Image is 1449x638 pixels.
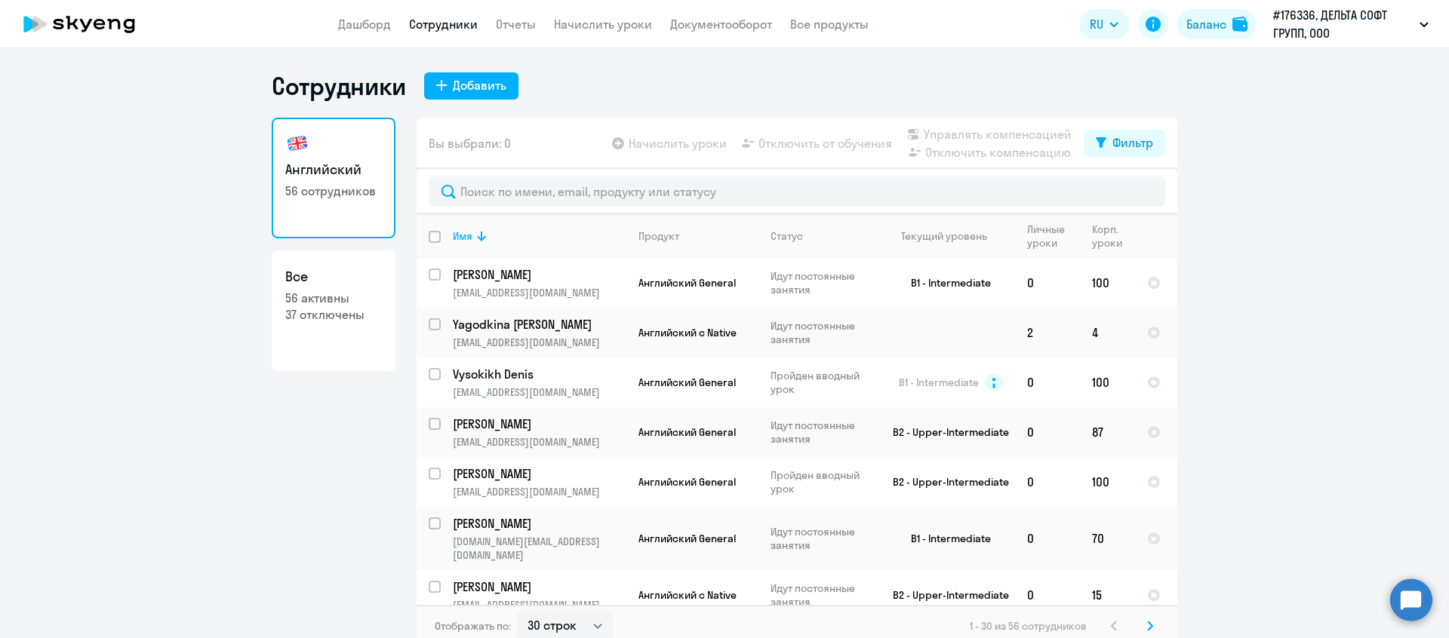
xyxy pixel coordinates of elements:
[771,419,874,446] p: Идут постоянные занятия
[899,376,979,389] span: B1 - Intermediate
[453,515,626,532] a: [PERSON_NAME]
[1080,308,1135,357] td: 4
[272,250,395,371] a: Все56 активны37 отключены
[453,229,626,243] div: Имя
[1015,507,1080,570] td: 0
[1080,258,1135,308] td: 100
[453,578,626,595] a: [PERSON_NAME]
[453,286,626,299] p: [EMAIL_ADDRESS][DOMAIN_NAME]
[453,316,623,333] p: Yagodkina [PERSON_NAME]
[285,131,309,155] img: english
[1112,133,1153,152] div: Фильтр
[409,17,478,32] a: Сотрудники
[453,465,626,482] a: [PERSON_NAME]
[1186,15,1226,33] div: Баланс
[875,258,1015,308] td: B1 - Intermediate
[429,134,511,152] span: Вы выбрали: 0
[638,326,737,339] span: Английский с Native
[285,267,382,287] h3: Все
[453,316,626,333] a: Yagodkina [PERSON_NAME]
[1079,9,1129,39] button: RU
[429,176,1165,207] input: Поиск по имени, email, продукту или статусу
[638,475,736,489] span: Английский General
[901,229,987,243] div: Текущий уровень
[453,485,626,498] p: [EMAIL_ADDRESS][DOMAIN_NAME]
[272,118,395,238] a: Английский56 сотрудников
[638,532,736,545] span: Английский General
[875,407,1015,457] td: B2 - Upper-Intermediate
[638,229,679,243] div: Продукт
[424,72,518,100] button: Добавить
[453,385,626,399] p: [EMAIL_ADDRESS][DOMAIN_NAME]
[1177,9,1257,39] button: Балансbalance
[1015,357,1080,407] td: 0
[453,366,623,382] p: Vysokikh Denis
[1080,407,1135,457] td: 87
[771,369,874,396] p: Пройден вводный урок
[1084,130,1165,157] button: Фильтр
[453,266,623,283] p: [PERSON_NAME]
[453,465,623,482] p: [PERSON_NAME]
[790,17,869,32] a: Все продукты
[970,619,1087,633] span: 1 - 30 из 56 сотрудников
[1080,507,1135,570] td: 70
[1015,457,1080,507] td: 0
[638,425,736,439] span: Английский General
[453,435,626,449] p: [EMAIL_ADDRESS][DOMAIN_NAME]
[272,71,406,101] h1: Сотрудники
[453,266,626,283] a: [PERSON_NAME]
[453,515,623,532] p: [PERSON_NAME]
[453,76,506,94] div: Добавить
[1080,357,1135,407] td: 100
[875,570,1015,620] td: B2 - Upper-Intermediate
[496,17,536,32] a: Отчеты
[887,229,1014,243] div: Текущий уровень
[875,457,1015,507] td: B2 - Upper-Intermediate
[1015,308,1080,357] td: 2
[435,619,511,633] span: Отображать по:
[771,525,874,552] p: Идут постоянные занятия
[453,598,626,612] p: [EMAIL_ADDRESS][DOMAIN_NAME]
[1027,222,1079,250] div: Личные уроки
[1080,570,1135,620] td: 15
[453,366,626,382] a: Vysokikh Denis
[285,183,382,199] p: 56 сотрудников
[1232,17,1247,32] img: balance
[1080,457,1135,507] td: 100
[453,416,623,432] p: [PERSON_NAME]
[638,276,736,290] span: Английский General
[771,581,874,609] p: Идут постоянные занятия
[1266,6,1436,42] button: #176336, ДЕЛЬТА СОФТ ГРУПП, ООО
[1090,15,1103,33] span: RU
[771,269,874,296] p: Идут постоянные занятия
[453,229,472,243] div: Имя
[771,319,874,346] p: Идут постоянные занятия
[771,229,803,243] div: Статус
[1015,407,1080,457] td: 0
[285,290,382,306] p: 56 активны
[453,535,626,562] p: [DOMAIN_NAME][EMAIL_ADDRESS][DOMAIN_NAME]
[554,17,652,32] a: Начислить уроки
[453,578,623,595] p: [PERSON_NAME]
[771,468,874,495] p: Пройден вводный урок
[638,376,736,389] span: Английский General
[285,160,382,179] h3: Английский
[453,416,626,432] a: [PERSON_NAME]
[1273,6,1414,42] p: #176336, ДЕЛЬТА СОФТ ГРУПП, ООО
[875,507,1015,570] td: B1 - Intermediate
[638,588,737,602] span: Английский с Native
[1015,258,1080,308] td: 0
[453,336,626,349] p: [EMAIL_ADDRESS][DOMAIN_NAME]
[338,17,391,32] a: Дашборд
[670,17,772,32] a: Документооборот
[1015,570,1080,620] td: 0
[1092,222,1134,250] div: Корп. уроки
[285,306,382,323] p: 37 отключены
